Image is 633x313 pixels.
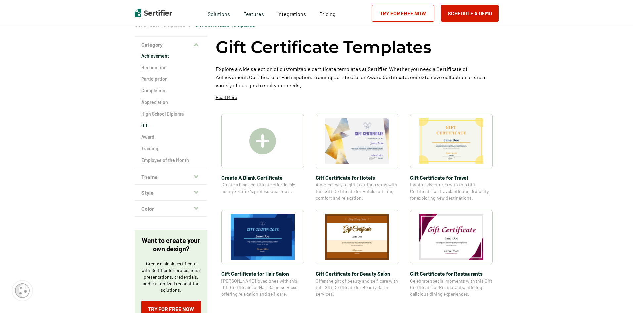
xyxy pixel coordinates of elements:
img: Gift Certificate​ for Beauty Salon [325,214,389,260]
img: Gift Certificate​ for Restaurants [419,214,483,260]
a: Participation [141,76,201,82]
span: Gift Certificate​ for Beauty Salon [316,269,398,278]
a: Appreciation [141,99,201,106]
button: Style [135,185,207,201]
span: Offer the gift of beauty and self-care with this Gift Certificate for Beauty Salon services. [316,278,398,297]
iframe: Chat Widget [600,281,633,313]
img: Create A Blank Certificate [249,128,276,154]
a: Award [141,134,201,140]
span: Gift Certificate​ for Hair Salon [221,269,304,278]
span: Pricing [319,11,336,17]
button: Theme [135,169,207,185]
p: Create a blank certificate with Sertifier for professional presentations, credentials, and custom... [141,260,201,293]
h1: Gift Certificate Templates [216,36,431,58]
a: Try for Free Now [372,5,434,22]
a: Gift Certificate​ for Beauty SalonGift Certificate​ for Beauty SalonOffer the gift of beauty and ... [316,210,398,297]
div: Category [135,53,207,169]
span: Create a blank certificate effortlessly using Sertifier’s professional tools. [221,182,304,195]
span: Gift Certificate​ for Travel [410,173,493,182]
span: Create A Blank Certificate [221,173,304,182]
img: Cookie Popup Icon [15,283,30,298]
a: High School Diploma [141,111,201,117]
p: Explore a wide selection of customizable certificate templates at Sertifier. Whether you need a C... [216,65,499,89]
span: [PERSON_NAME] loved ones with this Gift Certificate for Hair Salon services, offering relaxation ... [221,278,304,297]
img: Gift Certificate​ for Hair Salon [231,214,295,260]
a: Recognition [141,64,201,71]
span: Features [243,9,264,17]
span: Gift Certificate​ for Restaurants [410,269,493,278]
img: Gift Certificate​ for Hotels [325,118,389,164]
span: Celebrate special moments with this Gift Certificate for Restaurants, offering delicious dining e... [410,278,493,297]
button: Color [135,201,207,217]
a: Training [141,145,201,152]
a: Employee of the Month [141,157,201,164]
span: A perfect way to gift luxurious stays with this Gift Certificate for Hotels, offering comfort and... [316,182,398,201]
span: Integrations [277,11,306,17]
button: Category [135,37,207,53]
a: Pricing [319,9,336,17]
a: Gift Certificate​ for HotelsGift Certificate​ for HotelsA perfect way to gift luxurious stays wit... [316,114,398,201]
a: Gift Certificate​ for Hair SalonGift Certificate​ for Hair Salon[PERSON_NAME] loved ones with thi... [221,210,304,297]
a: Gift [141,122,201,129]
a: Achievement [141,53,201,59]
span: Gift Certificate​ for Hotels [316,173,398,182]
a: Gift Certificate​ for RestaurantsGift Certificate​ for RestaurantsCelebrate special moments with ... [410,210,493,297]
a: Integrations [277,9,306,17]
p: Read More [216,94,237,101]
span: Inspire adventures with this Gift Certificate for Travel, offering flexibility for exploring new ... [410,182,493,201]
a: Gift Certificate​ for TravelGift Certificate​ for TravelInspire adventures with this Gift Certifi... [410,114,493,201]
a: Completion [141,87,201,94]
img: Gift Certificate​ for Travel [419,118,483,164]
button: Schedule a Demo [441,5,499,22]
span: Solutions [208,9,230,17]
img: Sertifier | Digital Credentialing Platform [135,9,172,17]
p: Want to create your own design? [141,236,201,253]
